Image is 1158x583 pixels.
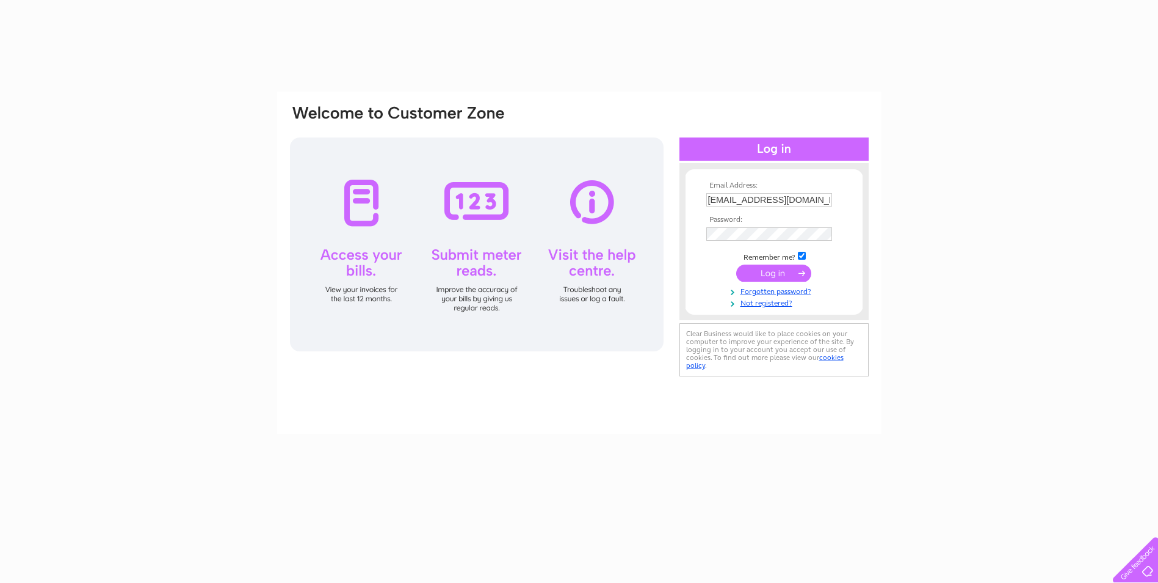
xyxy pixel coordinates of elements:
[706,296,845,308] a: Not registered?
[706,285,845,296] a: Forgotten password?
[736,265,811,282] input: Submit
[686,353,844,370] a: cookies policy
[703,250,845,262] td: Remember me?
[703,182,845,190] th: Email Address:
[703,216,845,224] th: Password:
[679,323,869,376] div: Clear Business would like to place cookies on your computer to improve your experience of the sit...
